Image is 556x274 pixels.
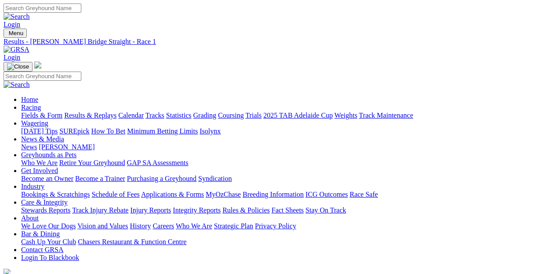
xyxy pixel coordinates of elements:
a: Strategic Plan [214,222,253,230]
a: News & Media [21,135,64,143]
a: MyOzChase [206,191,241,198]
a: Careers [153,222,174,230]
a: Rules & Policies [222,206,270,214]
a: Tracks [145,112,164,119]
a: Purchasing a Greyhound [127,175,196,182]
img: Search [4,81,30,89]
a: Fact Sheets [272,206,304,214]
input: Search [4,72,81,81]
a: Statistics [166,112,192,119]
img: Close [7,63,29,70]
a: Trials [245,112,262,119]
a: Applications & Forms [141,191,204,198]
a: Login [4,21,20,28]
a: Chasers Restaurant & Function Centre [78,238,186,245]
img: logo-grsa-white.png [34,61,41,68]
a: Integrity Reports [173,206,221,214]
a: Fields & Form [21,112,62,119]
a: [DATE] Tips [21,127,58,135]
span: Menu [9,30,23,36]
a: ICG Outcomes [305,191,348,198]
a: Grading [193,112,216,119]
div: News & Media [21,143,552,151]
a: We Love Our Dogs [21,222,76,230]
img: GRSA [4,46,29,54]
div: Racing [21,112,552,119]
a: Home [21,96,38,103]
a: Results - [PERSON_NAME] Bridge Straight - Race 1 [4,38,552,46]
div: Bar & Dining [21,238,552,246]
a: Get Involved [21,167,58,174]
a: Login To Blackbook [21,254,79,261]
a: Greyhounds as Pets [21,151,76,159]
a: 2025 TAB Adelaide Cup [263,112,333,119]
a: Privacy Policy [255,222,296,230]
a: Injury Reports [130,206,171,214]
a: Retire Your Greyhound [59,159,125,166]
a: Race Safe [349,191,378,198]
a: Breeding Information [243,191,304,198]
a: GAP SA Assessments [127,159,189,166]
a: Who We Are [176,222,212,230]
a: [PERSON_NAME] [39,143,94,151]
a: Care & Integrity [21,198,68,206]
a: How To Bet [91,127,126,135]
a: Stay On Track [305,206,346,214]
a: Who We Are [21,159,58,166]
div: About [21,222,552,230]
a: Industry [21,183,44,190]
input: Search [4,4,81,13]
a: Track Maintenance [359,112,413,119]
a: Stewards Reports [21,206,70,214]
a: Racing [21,104,41,111]
a: History [130,222,151,230]
div: Get Involved [21,175,552,183]
a: Track Injury Rebate [72,206,128,214]
a: Bookings & Scratchings [21,191,90,198]
a: About [21,214,39,222]
a: Become a Trainer [75,175,125,182]
div: Industry [21,191,552,198]
a: Weights [334,112,357,119]
div: Wagering [21,127,552,135]
img: Search [4,13,30,21]
div: Greyhounds as Pets [21,159,552,167]
a: News [21,143,37,151]
a: Syndication [198,175,232,182]
a: Wagering [21,119,48,127]
button: Toggle navigation [4,62,33,72]
a: Cash Up Your Club [21,238,76,245]
button: Toggle navigation [4,29,27,38]
a: Bar & Dining [21,230,60,238]
a: Vision and Values [77,222,128,230]
a: Login [4,54,20,61]
a: Coursing [218,112,244,119]
a: Schedule of Fees [91,191,139,198]
a: Contact GRSA [21,246,63,253]
a: Minimum Betting Limits [127,127,198,135]
a: Calendar [118,112,144,119]
div: Care & Integrity [21,206,552,214]
a: Isolynx [200,127,221,135]
a: Results & Replays [64,112,116,119]
a: SUREpick [59,127,89,135]
a: Become an Owner [21,175,73,182]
